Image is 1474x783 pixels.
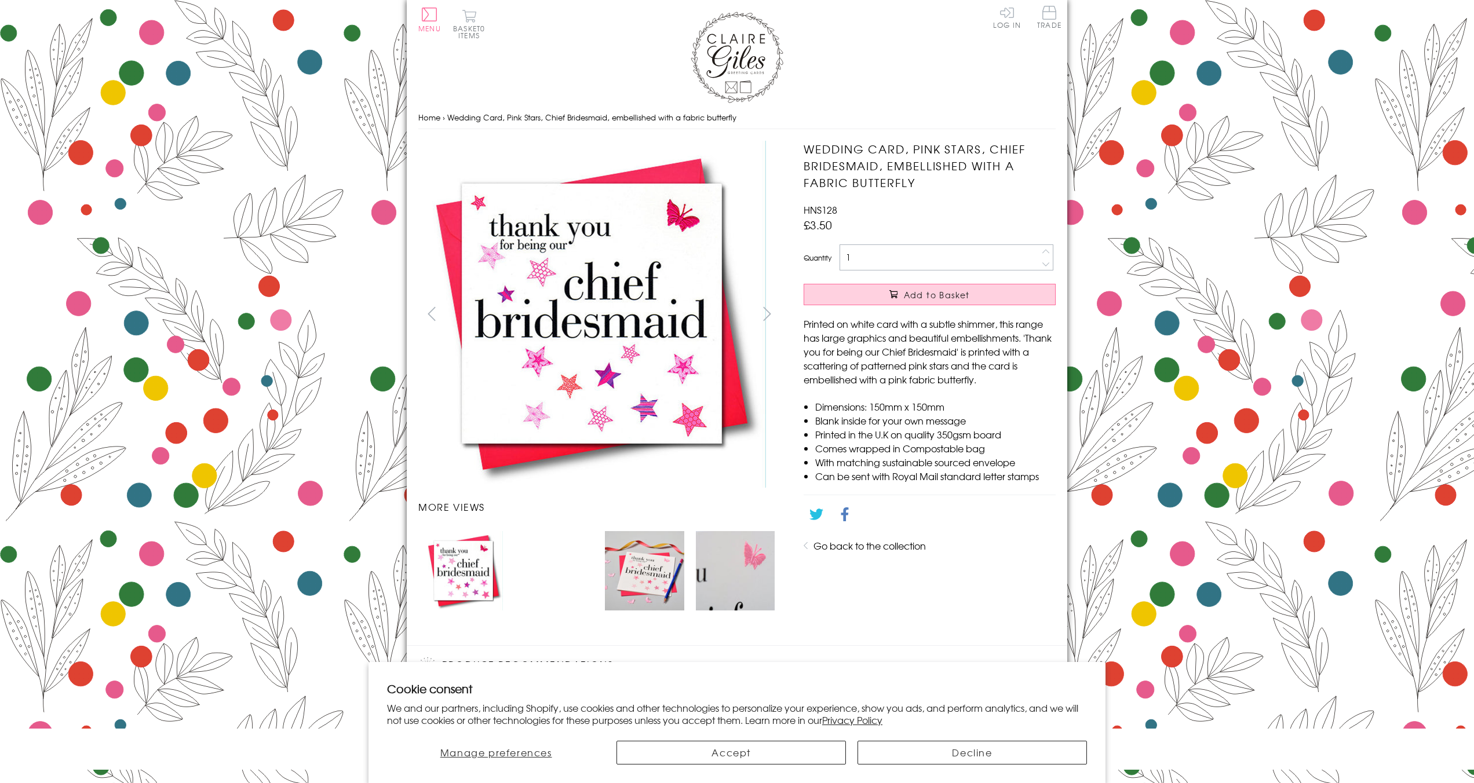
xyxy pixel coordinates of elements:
[387,741,605,764] button: Manage preferences
[616,741,846,764] button: Accept
[815,427,1056,441] li: Printed in the U.K on quality 350gsm board
[418,657,1056,675] h2: Product recommendations
[815,441,1056,455] li: Comes wrapped in Compostable bag
[813,539,926,553] a: Go back to the collection
[418,8,441,32] button: Menu
[754,301,780,327] button: next
[815,455,1056,469] li: With matching sustainable sourced envelope
[815,469,1056,483] li: Can be sent with Royal Mail standard letter stamps
[822,713,882,727] a: Privacy Policy
[453,9,485,39] button: Basket0 items
[1037,6,1061,28] span: Trade
[815,414,1056,427] li: Blank inside for your own message
[418,141,766,488] img: Wedding Card, Pink Stars, Chief Bridesmaid, embellished with a fabric butterfly
[418,112,440,123] a: Home
[993,6,1021,28] a: Log In
[1037,6,1061,31] a: Trade
[443,112,445,123] span: ›
[418,525,780,616] ul: Carousel Pagination
[858,741,1087,764] button: Decline
[458,23,485,41] span: 0 items
[418,23,441,34] span: Menu
[605,531,684,610] img: Wedding Card, Pink Stars, Chief Bridesmaid, embellished with a fabric butterfly
[696,531,775,610] img: Wedding Card, Pink Stars, Chief Bridesmaid, embellished with a fabric butterfly
[599,525,689,616] li: Carousel Page 3
[804,284,1056,305] button: Add to Basket
[418,301,444,327] button: prev
[804,317,1056,386] p: Printed on white card with a subtle shimmer, this range has large graphics and beautiful embellis...
[780,141,1128,488] img: Wedding Card, Pink Stars, Chief Bridesmaid, embellished with a fabric butterfly
[804,217,832,233] span: £3.50
[387,680,1087,697] h2: Cookie consent
[418,525,509,616] li: Carousel Page 1 (Current Slide)
[815,400,1056,414] li: Dimensions: 150mm x 150mm
[690,525,780,616] li: Carousel Page 4
[387,702,1087,726] p: We and our partners, including Shopify, use cookies and other technologies to personalize your ex...
[804,203,837,217] span: HNS128
[418,106,1056,130] nav: breadcrumbs
[440,745,552,759] span: Manage preferences
[509,525,599,616] li: Carousel Page 2
[447,112,736,123] span: Wedding Card, Pink Stars, Chief Bridesmaid, embellished with a fabric butterfly
[424,531,503,610] img: Wedding Card, Pink Stars, Chief Bridesmaid, embellished with a fabric butterfly
[904,289,970,301] span: Add to Basket
[804,253,831,263] label: Quantity
[804,141,1056,191] h1: Wedding Card, Pink Stars, Chief Bridesmaid, embellished with a fabric butterfly
[691,12,783,103] img: Claire Giles Greetings Cards
[418,500,780,514] h3: More views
